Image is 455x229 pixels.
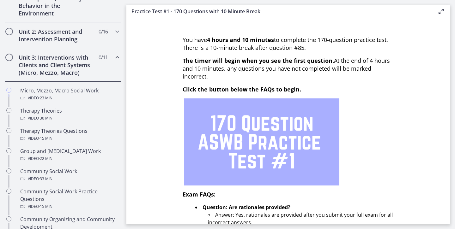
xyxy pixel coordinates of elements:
[39,135,52,142] span: · 15 min
[20,155,119,162] div: Video
[183,57,390,80] span: At the end of 4 hours and 10 minutes, any questions you have not completed will be marked incorrect.
[184,98,339,185] img: 1.png
[207,36,274,44] strong: 4 hours and 10 minutes
[39,115,52,122] span: · 30 min
[20,107,119,122] div: Therapy Theories
[20,203,119,210] div: Video
[19,28,96,43] h2: Unit 2: Assessment and Intervention Planning
[183,36,388,51] span: You have to complete the 170-question practice test. There is a 10-minute break after question #85.
[39,175,52,183] span: · 33 min
[208,211,394,226] li: Answer: Yes, rationales are provided after you submit your full exam for all incorrect answers.
[20,175,119,183] div: Video
[20,147,119,162] div: Group and [MEDICAL_DATA] Work
[20,188,119,210] div: Community Social Work Practice Questions
[20,135,119,142] div: Video
[99,54,108,61] span: 0 / 11
[39,155,52,162] span: · 22 min
[183,85,301,93] span: Click the button below the FAQs to begin.
[99,28,108,35] span: 0 / 16
[20,115,119,122] div: Video
[183,57,334,64] span: The timer will begin when you see the first question.
[203,204,290,211] strong: Question: Are rationales provided?
[39,203,52,210] span: · 15 min
[20,87,119,102] div: Micro, Mezzo, Macro Social Work
[20,167,119,183] div: Community Social Work
[20,94,119,102] div: Video
[19,54,96,76] h2: Unit 3: Interventions with Clients and Client Systems (Micro, Mezzo, Macro)
[131,8,427,15] h3: Practice Test #1 - 170 Questions with 10 Minute Break
[20,127,119,142] div: Therapy Theories Questions
[183,191,215,198] span: Exam FAQs:
[39,94,52,102] span: · 23 min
